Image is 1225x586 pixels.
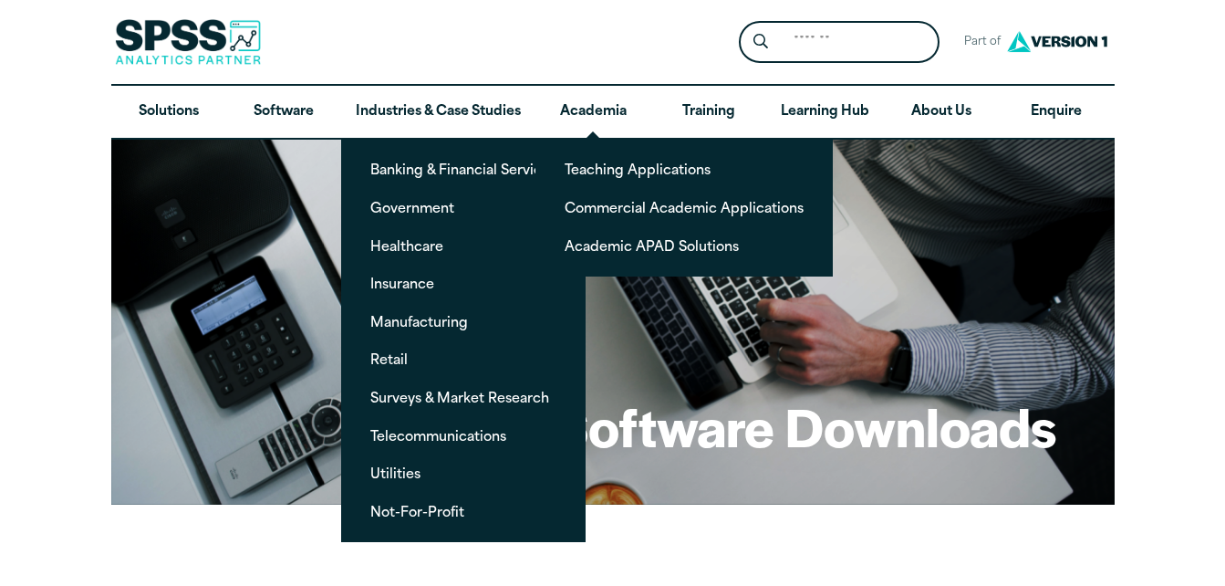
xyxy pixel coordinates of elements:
[356,456,571,490] a: Utilities
[550,152,818,186] a: Teaching Applications
[954,29,1002,56] span: Part of
[115,19,261,65] img: SPSS Analytics Partner
[999,86,1114,139] a: Enquire
[356,152,571,186] a: Banking & Financial Services
[226,86,341,139] a: Software
[743,26,777,59] button: Search magnifying glass icon
[650,86,765,139] a: Training
[550,191,818,225] a: Commercial Academic Applications
[356,342,571,376] a: Retail
[341,138,586,542] ul: Industries & Case Studies
[111,86,226,139] a: Solutions
[356,381,571,414] a: Surveys & Market Research
[111,86,1115,139] nav: Desktop version of site main menu
[550,229,818,263] a: Academic APAD Solutions
[1002,25,1112,58] img: Version1 Logo
[341,86,535,139] a: Industries & Case Studies
[884,86,999,139] a: About Us
[356,229,571,263] a: Healthcare
[753,34,768,49] svg: Search magnifying glass icon
[356,495,571,528] a: Not-For-Profit
[535,86,650,139] a: Academia
[766,86,884,139] a: Learning Hub
[356,267,571,300] a: Insurance
[356,305,571,339] a: Manufacturing
[535,138,833,277] ul: Academia
[356,191,571,225] a: Government
[356,419,571,453] a: Telecommunications
[739,21,940,64] form: Site Header Search Form
[555,391,1056,462] h1: Software Downloads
